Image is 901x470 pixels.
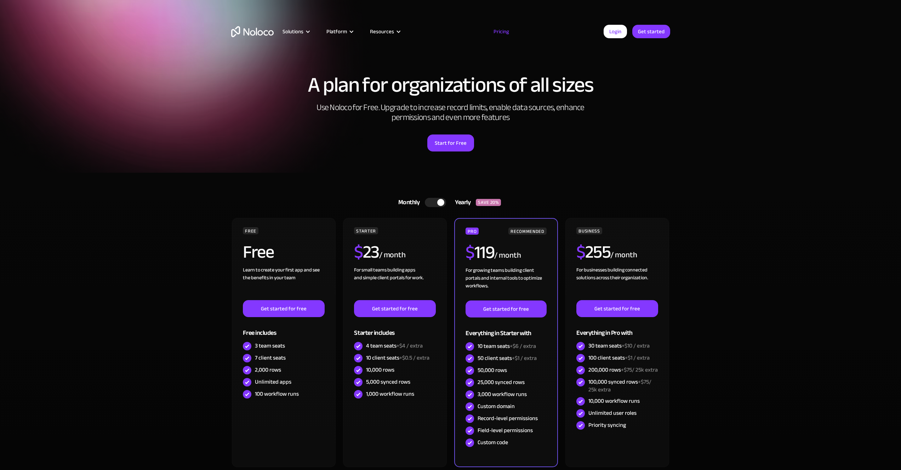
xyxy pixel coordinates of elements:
div: Platform [326,27,347,36]
a: Pricing [485,27,518,36]
div: For small teams building apps and simple client portals for work. ‍ [354,266,435,300]
div: / month [379,250,406,261]
div: Unlimited user roles [588,409,637,417]
div: 4 team seats [366,342,423,350]
h2: Use Noloco for Free. Upgrade to increase record limits, enable data sources, enhance permissions ... [309,103,592,122]
div: Free includes [243,317,324,340]
div: 25,000 synced rows [478,378,525,386]
span: $ [466,236,474,269]
div: Yearly [446,197,476,208]
a: Get started for free [466,300,546,317]
div: Everything in Starter with [466,317,546,340]
div: 5,000 synced rows [366,378,410,386]
a: home [231,26,274,37]
span: $ [576,235,585,269]
div: / month [494,250,521,261]
div: 3,000 workflow runs [478,390,527,398]
div: For businesses building connected solutions across their organization. ‍ [576,266,658,300]
div: Unlimited apps [255,378,291,386]
div: Monthly [389,197,425,208]
div: FREE [243,227,258,234]
a: Get started for free [354,300,435,317]
h2: 23 [354,243,379,261]
span: +$1 / extra [512,353,537,363]
div: 100 workflow runs [255,390,299,398]
div: SAVE 20% [476,199,501,206]
div: Starter includes [354,317,435,340]
span: $ [354,235,363,269]
div: Solutions [283,27,303,36]
a: Get started [632,25,670,38]
div: Everything in Pro with [576,317,658,340]
span: +$10 / extra [622,340,650,351]
div: Resources [370,27,394,36]
a: Get started for free [576,300,658,317]
span: +$6 / extra [510,341,536,351]
div: 50 client seats [478,354,537,362]
div: Platform [318,27,361,36]
div: Custom domain [478,402,515,410]
div: 10,000 rows [366,366,394,374]
h2: 255 [576,243,610,261]
div: 200,000 rows [588,366,658,374]
span: +$4 / extra [397,340,423,351]
h1: A plan for organizations of all sizes [231,74,670,96]
div: 100 client seats [588,354,650,362]
div: 3 team seats [255,342,285,350]
div: 10 team seats [478,342,536,350]
div: 50,000 rows [478,366,507,374]
span: +$75/ 25k extra [588,377,651,395]
span: +$1 / extra [625,352,650,363]
div: 1,000 workflow runs [366,390,414,398]
div: Field-level permissions [478,426,533,434]
div: RECOMMENDED [508,228,546,235]
span: +$0.5 / extra [399,352,429,363]
div: For growing teams building client portals and internal tools to optimize workflows. [466,266,546,300]
a: Login [604,25,627,38]
span: +$75/ 25k extra [621,365,658,375]
div: Resources [361,27,408,36]
div: STARTER [354,227,378,234]
div: 30 team seats [588,342,650,350]
a: Start for Free [427,134,474,151]
div: Learn to create your first app and see the benefits in your team ‍ [243,266,324,300]
div: BUSINESS [576,227,602,234]
a: Get started for free [243,300,324,317]
div: Solutions [274,27,318,36]
div: 2,000 rows [255,366,281,374]
div: PRO [466,228,479,235]
div: 7 client seats [255,354,286,362]
div: 100,000 synced rows [588,378,658,394]
div: / month [610,250,637,261]
h2: Free [243,243,274,261]
div: Priority syncing [588,421,626,429]
div: Custom code [478,439,508,446]
div: Record-level permissions [478,414,538,422]
div: 10 client seats [366,354,429,362]
h2: 119 [466,243,494,261]
div: 10,000 workflow runs [588,397,640,405]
